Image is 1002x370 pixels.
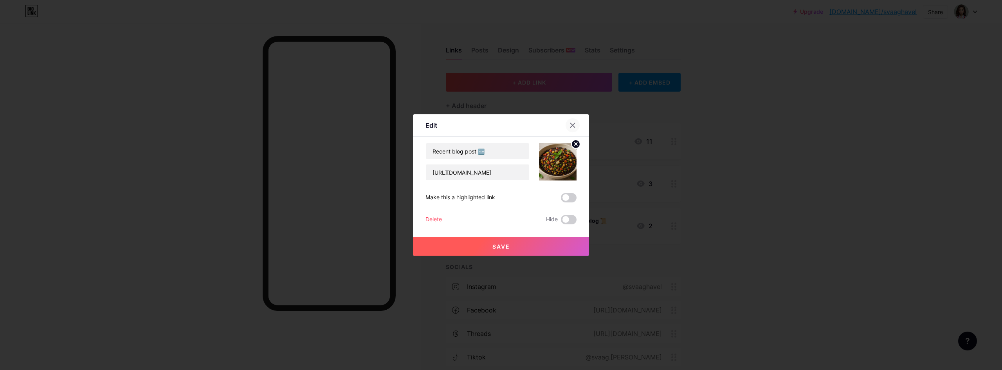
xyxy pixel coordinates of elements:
span: Save [492,243,510,250]
input: Title [426,143,529,159]
div: Edit [425,121,437,130]
input: URL [426,164,529,180]
button: Save [413,237,589,256]
div: Make this a highlighted link [425,193,495,202]
div: Delete [425,215,442,224]
img: link_thumbnail [539,143,577,180]
span: Hide [546,215,558,224]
